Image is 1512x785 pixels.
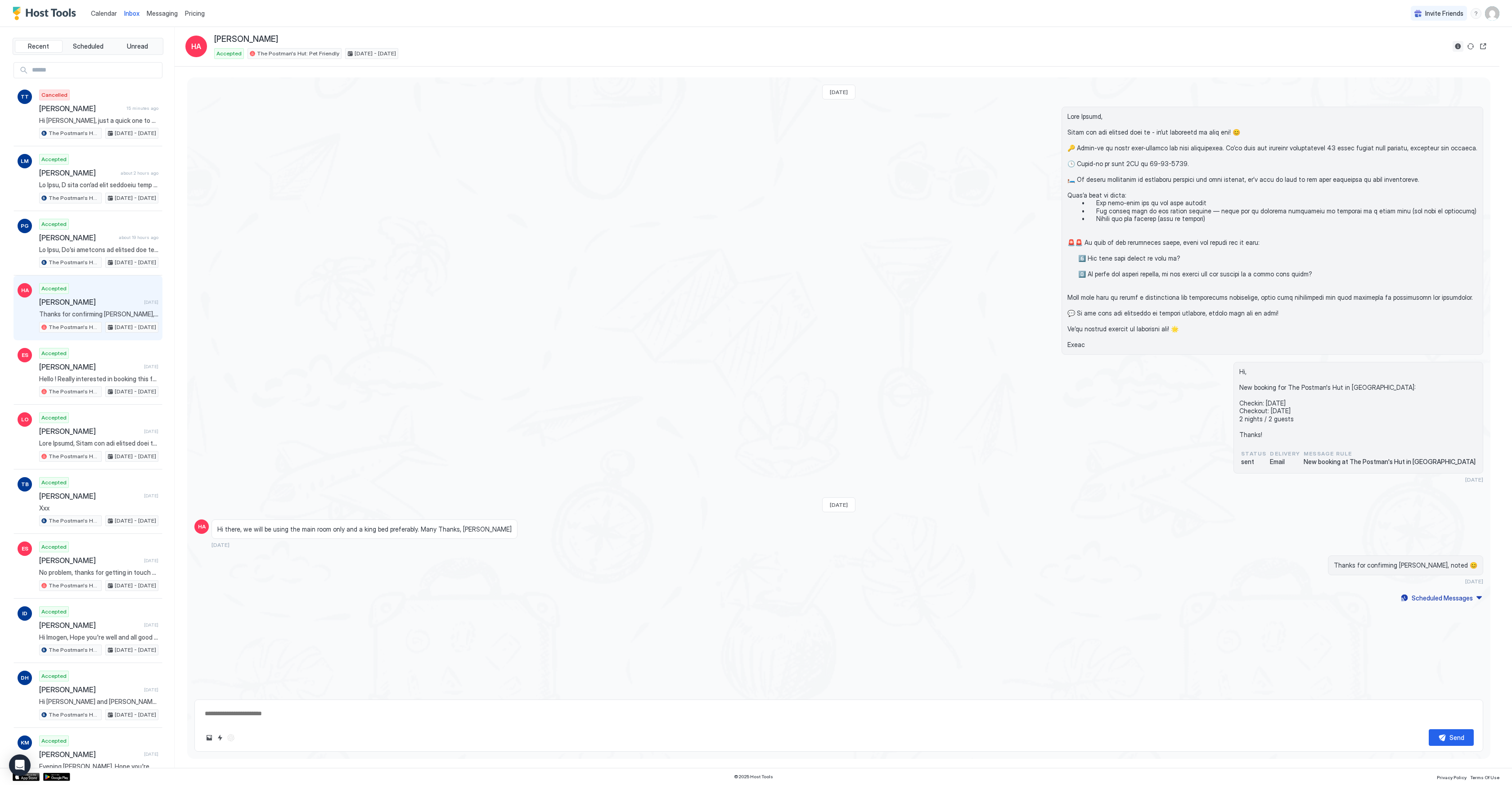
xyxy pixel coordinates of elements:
span: [PERSON_NAME] [39,685,140,694]
span: [DATE] - [DATE] [115,711,156,719]
span: [DATE] - [DATE] [355,50,396,58]
div: Open Intercom Messenger [9,754,31,776]
a: Host Tools Logo [13,7,80,20]
span: Hi [PERSON_NAME] and [PERSON_NAME], Thanks for confirming regarding the beds/bedrooms and noted. ... [39,698,158,706]
span: [DATE] [144,429,158,434]
span: The Postman's Hut: Pet Friendly [49,582,99,590]
button: Scheduled [64,40,112,53]
span: Cancelled [41,91,67,99]
div: tab-group [13,38,163,55]
span: [DATE] [144,364,158,370]
span: [PERSON_NAME] [39,104,123,113]
span: [DATE] [144,493,158,499]
a: App Store [13,773,40,781]
span: [PERSON_NAME] [39,233,115,242]
span: The Postman's Hut: Pet Friendly [49,646,99,654]
a: Google Play Store [43,773,70,781]
span: Hi there, we will be using the main room only and a king bed preferably. Many Thanks, [PERSON_NAME] [217,525,512,533]
span: [DATE] - [DATE] [115,452,156,460]
button: Reservation information [1453,41,1463,52]
span: Accepted [41,608,67,616]
span: Inbox [124,9,139,17]
span: [DATE] - [DATE] [115,582,156,590]
span: Message Rule [1304,450,1476,458]
a: Privacy Policy [1437,772,1467,781]
span: [DATE] - [DATE] [115,388,156,396]
span: Recent [28,42,49,50]
span: HA [191,41,201,52]
span: Accepted [216,50,242,58]
span: Calendar [91,9,117,17]
span: Accepted [41,543,67,551]
span: [PERSON_NAME] [39,168,117,177]
div: User profile [1485,6,1499,21]
span: [DATE] - [DATE] [115,517,156,525]
span: Accepted [41,220,67,228]
span: status [1241,450,1266,458]
span: Hello ! Really interested in booking this for 6-7 I just wondered if it would be possible to chec... [39,375,158,383]
a: Inbox [124,9,139,18]
span: The Postman's Hut: Pet Friendly [49,194,99,202]
span: Unread [127,42,148,50]
span: Lo Ipsu, D sita con’ad elit seddoeiu temp inci ut laboreetd Magna! Aliq e adminimv quisnost exer ... [39,181,158,189]
button: Recent [15,40,63,53]
span: DH [21,674,29,682]
span: The Postman's Hut: Pet Friendly [49,711,99,719]
span: ES [22,545,28,553]
span: [PERSON_NAME] [39,621,140,630]
span: [DATE] - [DATE] [115,646,156,654]
span: New booking at The Postman's Hut in [GEOGRAPHIC_DATA] [1304,458,1476,466]
span: Evening [PERSON_NAME], Hope you're well and had a nice weekend. Sorry to bother you but if you ha... [39,762,158,771]
span: The Postman's Hut: Pet Friendly [49,129,99,137]
button: Scheduled Messages [1399,592,1483,604]
button: Upload image [204,732,215,743]
span: 15 minutes ago [126,105,158,111]
span: [DATE] [144,299,158,305]
span: Lo Ipsu, Do’si ametcons ad elitsed doe te Inc Utlabor’e Dol! Ma aliq eni’ad mini v quisnostr exer... [39,246,158,254]
button: Send [1429,729,1474,746]
span: HA [21,286,29,294]
span: Accepted [41,284,67,293]
span: [DATE] - [DATE] [115,323,156,331]
span: Delivery [1270,450,1300,458]
span: [DATE] - [DATE] [115,258,156,266]
span: Lore Ipsumd, Sitam con adi elitsed doei te - in’ut laboreetd ma aliq eni! 😊 🔑 Admin-ve qu nostr e... [39,439,158,447]
div: Scheduled Messages [1412,593,1473,603]
span: Scheduled [73,42,103,50]
span: Messaging [147,9,178,17]
span: Thanks for confirming [PERSON_NAME], noted 😊 [1334,561,1477,569]
span: Accepted [41,414,67,422]
a: Messaging [147,9,178,18]
span: Accepted [41,349,67,357]
span: [PERSON_NAME] [39,362,140,371]
span: [PERSON_NAME] [39,298,140,307]
span: Hi, New booking for The Postman's Hut in [GEOGRAPHIC_DATA]: Checkin: [DATE] Checkout: [DATE] 2 ni... [1239,368,1477,439]
span: Accepted [41,478,67,487]
span: Hi [PERSON_NAME], just a quick one to say thanks for considering our holiday let – saw you’ve can... [39,117,158,125]
span: No problem, thanks for getting in touch and have a great evening. Sarka xx [39,568,158,577]
span: [PERSON_NAME] [39,492,140,501]
span: Xxx [39,504,158,512]
span: Accepted [41,155,67,163]
span: [DATE] [1465,578,1483,585]
span: [DATE] [144,558,158,564]
span: [DATE] [144,751,158,757]
span: about 2 hours ago [121,170,158,176]
span: Email [1270,458,1300,466]
span: Thanks for confirming [PERSON_NAME], noted 😊 [39,310,158,318]
span: LM [21,157,29,165]
a: Calendar [91,9,117,18]
span: Hi Imogen, Hope you're well and all good after your stay with us. We’d be so grateful if you coul... [39,633,158,641]
span: The Postman's Hut: Pet Friendly [49,452,99,460]
span: [DATE] [830,501,848,508]
span: ES [22,351,28,359]
span: [PERSON_NAME] [214,34,278,45]
button: Quick reply [215,732,225,743]
span: [DATE] [144,622,158,628]
span: The Postman's Hut: Pet Friendly [49,517,99,525]
div: Send [1449,733,1464,742]
span: LO [21,415,29,424]
a: Terms Of Use [1470,772,1499,781]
